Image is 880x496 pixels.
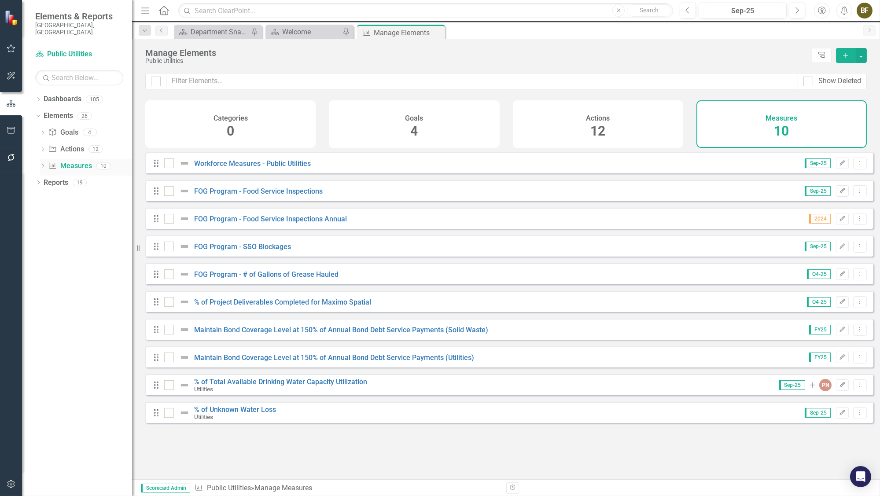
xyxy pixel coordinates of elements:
[194,270,339,279] a: FOG Program - # of Gallons of Grease Hauled
[195,483,500,493] div: » Manage Measures
[809,353,831,362] span: FY25
[194,187,323,195] a: FOG Program - Food Service Inspections
[194,326,488,334] a: Maintain Bond Coverage Level at 150% of Annual Bond Debt Service Payments (Solid Waste)
[194,405,276,414] a: % of Unknown Water Loss
[590,123,605,139] span: 12
[194,242,291,251] a: FOG Program - SSO Blockages
[179,297,190,307] img: Not Defined
[766,114,797,122] h4: Measures
[282,26,340,37] div: Welcome
[48,144,84,154] a: Actions
[850,466,871,487] div: Open Intercom Messenger
[702,6,784,16] div: Sep-25
[268,26,340,37] a: Welcome
[374,27,443,38] div: Manage Elements
[179,213,190,224] img: Not Defined
[96,162,110,169] div: 10
[44,94,81,104] a: Dashboards
[640,7,659,14] span: Search
[73,179,87,186] div: 19
[805,242,831,251] span: Sep-25
[48,128,78,138] a: Goals
[805,158,831,168] span: Sep-25
[88,146,103,153] div: 12
[194,298,371,306] a: % of Project Deliverables Completed for Maximo Spatial
[779,380,805,390] span: Sep-25
[191,26,249,37] div: Department Snapshot
[176,26,249,37] a: Department Snapshot
[141,484,190,492] span: Scorecard Admin
[179,158,190,169] img: Not Defined
[166,73,798,89] input: Filter Elements...
[194,353,474,362] a: Maintain Bond Coverage Level at 150% of Annual Bond Debt Service Payments (Utilities)
[207,484,251,492] a: Public Utilities
[4,10,20,26] img: ClearPoint Strategy
[145,48,807,58] div: Manage Elements
[214,114,248,122] h4: Categories
[179,186,190,196] img: Not Defined
[809,214,831,224] span: 2024
[774,123,789,139] span: 10
[179,269,190,279] img: Not Defined
[194,159,311,168] a: Workforce Measures - Public Utilities
[857,3,873,18] button: BF
[194,378,367,386] a: % of Total Available Drinking Water Capacity Utilization
[805,186,831,196] span: Sep-25
[227,123,234,139] span: 0
[179,241,190,252] img: Not Defined
[44,178,68,188] a: Reports
[35,49,123,59] a: Public Utilities
[807,269,831,279] span: Q4-25
[179,380,190,390] img: Not Defined
[77,112,92,120] div: 26
[818,76,861,86] div: Show Deleted
[805,408,831,418] span: Sep-25
[35,70,123,85] input: Search Below...
[405,114,423,122] h4: Goals
[44,111,73,121] a: Elements
[194,215,347,223] a: FOG Program - Food Service Inspections Annual
[179,352,190,363] img: Not Defined
[819,379,832,391] div: PN
[410,123,418,139] span: 4
[83,129,97,136] div: 4
[586,114,610,122] h4: Actions
[48,161,92,171] a: Measures
[86,96,103,103] div: 105
[194,386,213,393] small: Utilities
[627,4,671,17] button: Search
[807,297,831,307] span: Q4-25
[35,11,123,22] span: Elements & Reports
[179,324,190,335] img: Not Defined
[145,58,807,64] div: Public Utilities
[699,3,787,18] button: Sep-25
[35,22,123,36] small: [GEOGRAPHIC_DATA], [GEOGRAPHIC_DATA]
[178,3,673,18] input: Search ClearPoint...
[179,408,190,418] img: Not Defined
[194,414,213,420] small: Utilities
[809,325,831,334] span: FY25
